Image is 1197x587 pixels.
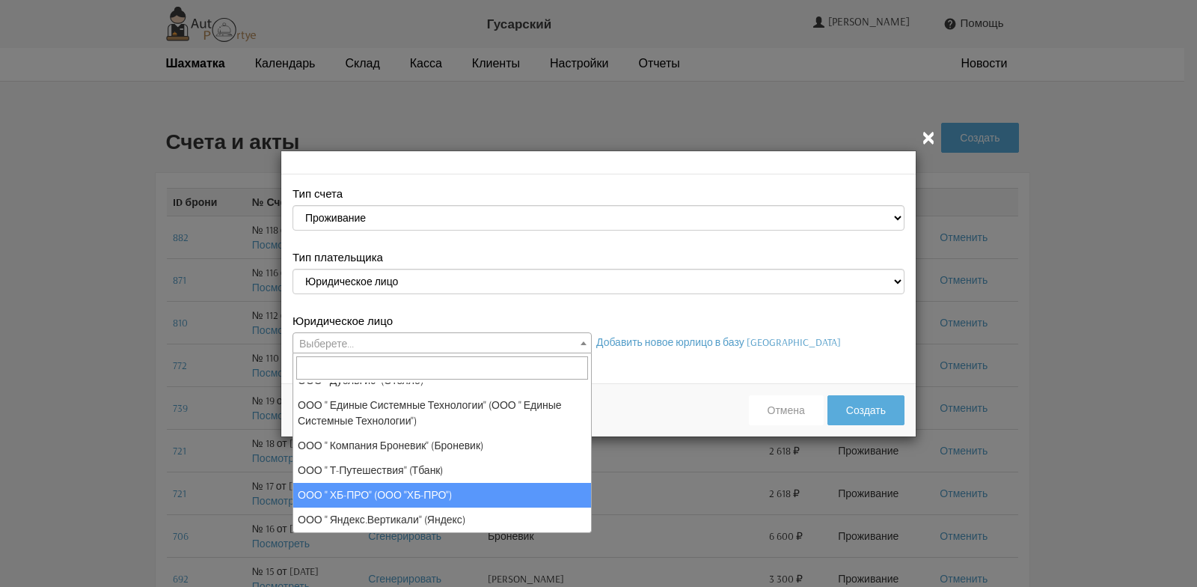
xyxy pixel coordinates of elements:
[293,393,591,434] li: ООО " Единые Системные Технологии" (ООО " Единые Системные Технологии")
[919,128,937,147] button: Закрыть
[293,458,591,483] li: ООО " Т-Путешествия" (Тбанк)
[293,483,591,508] li: ООО " ХБ-ПРО" (ООО "ХБ-ПРО")
[749,395,824,425] button: Отмена
[293,186,343,201] label: Тип счета
[293,313,393,329] label: Юридическое лицо
[299,337,354,350] span: Выберете...
[827,395,904,425] button: Создать
[293,434,591,458] li: ООО " Компания Броневик" (Броневик)
[293,249,383,265] label: Тип плательщика
[919,128,937,146] i: 
[293,508,591,532] li: ООО " Яндекс.Вертикали" (Яндекс)
[596,335,841,348] a: Добавить новое юрлицо в базу [GEOGRAPHIC_DATA]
